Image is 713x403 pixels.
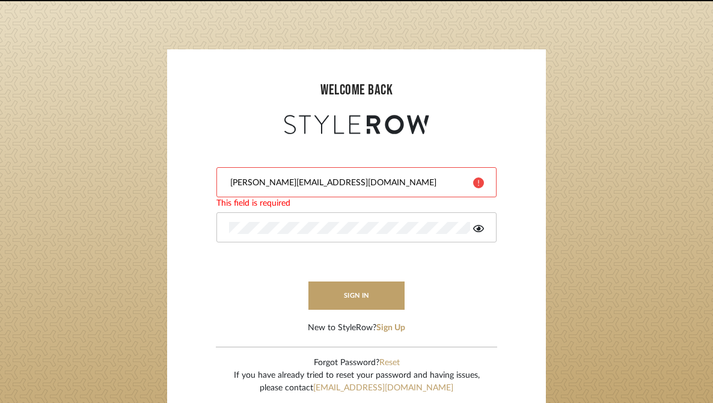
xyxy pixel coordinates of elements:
button: sign in [308,281,405,310]
a: [EMAIL_ADDRESS][DOMAIN_NAME] [313,384,453,392]
button: Reset [379,357,400,369]
input: Email Address [229,177,464,189]
div: welcome back [179,79,534,101]
div: This field is required [216,197,497,210]
div: Forgot Password? [234,357,480,369]
button: Sign Up [376,322,405,334]
div: New to StyleRow? [308,322,405,334]
div: If you have already tried to reset your password and having issues, please contact [234,369,480,395]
